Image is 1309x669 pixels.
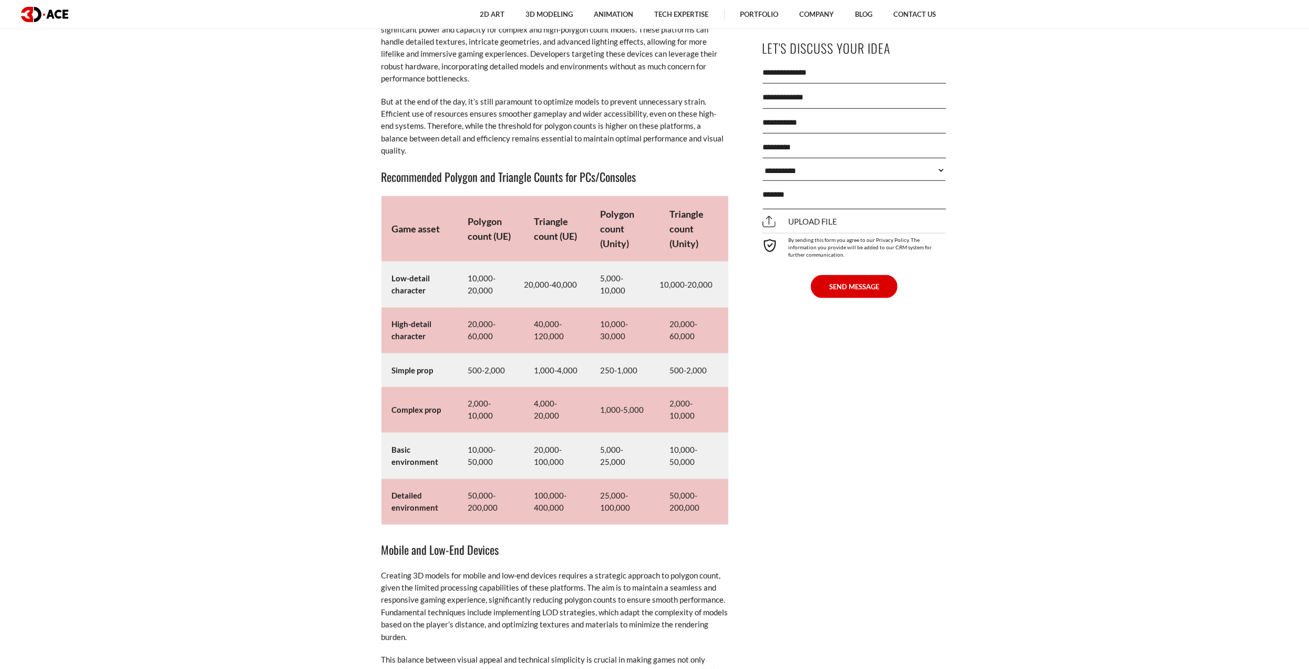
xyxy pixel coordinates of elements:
h3: Mobile and Low-End Devices [382,541,728,559]
td: 20,000-60,000 [457,308,523,353]
td: 5,000-10,000 [590,262,659,308]
td: 2,000-10,000 [659,387,728,433]
strong: Game asset [392,223,440,235]
td: 5,000-25,000 [590,433,659,479]
strong: Polygon count (UE) [468,216,511,242]
p: Creating 3D models for mobile and low-end devices requires a strategic approach to polygon count,... [382,570,728,643]
td: 20,000-40,000 [523,262,590,308]
td: 500-2,000 [659,353,728,387]
div: By sending this form you agree to our Privacy Policy. The information you provide will be added t... [762,233,946,258]
strong: Complex prop [392,405,441,414]
p: Let's Discuss Your Idea [762,36,946,60]
strong: Triangle count (UE) [534,216,577,242]
td: 250-1,000 [590,353,659,387]
strong: High-detail character [392,319,432,341]
td: 20,000-60,000 [659,308,728,353]
p: But at the end of the day, it’s still paramount to optimize models to prevent unnecessary strain.... [382,96,728,157]
p: High-end gaming PCs and consoles represent the pinnacle of current gaming technology, offering si... [382,11,728,85]
td: 50,000-200,000 [457,479,523,525]
td: 10,000-50,000 [457,433,523,479]
strong: Basic environment [392,445,439,467]
h3: Recommended Polygon and Triangle Counts for PCs/Consoles [382,168,728,186]
button: SEND MESSAGE [811,275,898,298]
td: 1,000-4,000 [523,353,590,387]
span: Upload file [762,217,838,227]
strong: Simple prop [392,366,434,375]
td: 100,000-400,000 [523,479,590,525]
td: 10,000-50,000 [659,433,728,479]
td: 10,000-20,000 [457,262,523,308]
strong: Low-detail character [392,273,430,295]
td: 1,000-5,000 [590,387,659,433]
td: 50,000-200,000 [659,479,728,525]
strong: Detailed environment [392,491,439,512]
td: 4,000-20,000 [523,387,590,433]
td: 2,000-10,000 [457,387,523,433]
td: 25,000-100,000 [590,479,659,525]
strong: Polygon count (Unity) [600,208,634,249]
strong: Triangle count (Unity) [669,208,704,249]
td: 20,000-100,000 [523,433,590,479]
td: 10,000-20,000 [659,262,728,308]
img: logo dark [21,7,68,22]
td: 500-2,000 [457,353,523,387]
td: 40,000-120,000 [523,308,590,353]
td: 10,000-30,000 [590,308,659,353]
